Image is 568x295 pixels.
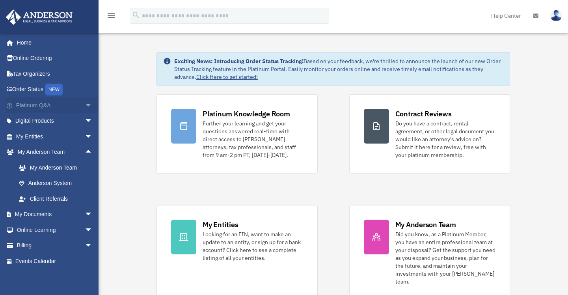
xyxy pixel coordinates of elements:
[106,11,116,21] i: menu
[6,238,104,254] a: Billingarrow_drop_down
[395,230,495,286] div: Did you know, as a Platinum Member, you have an entire professional team at your disposal? Get th...
[11,176,104,191] a: Anderson System
[11,191,104,207] a: Client Referrals
[132,11,140,19] i: search
[395,220,456,230] div: My Anderson Team
[6,222,104,238] a: Online Learningarrow_drop_down
[11,160,104,176] a: My Anderson Team
[395,119,495,159] div: Do you have a contract, rental agreement, or other legal document you would like an attorney's ad...
[4,9,75,25] img: Anderson Advisors Platinum Portal
[6,35,101,50] a: Home
[106,14,116,21] a: menu
[85,97,101,114] span: arrow_drop_down
[85,207,101,223] span: arrow_drop_down
[85,129,101,145] span: arrow_drop_down
[203,119,303,159] div: Further your learning and get your questions answered real-time with direct access to [PERSON_NAM...
[6,82,104,98] a: Order StatusNEW
[6,129,104,144] a: My Entitiesarrow_drop_down
[6,253,104,269] a: Events Calendar
[85,144,101,161] span: arrow_drop_up
[174,58,304,65] strong: Exciting News: Introducing Order Status Tracking!
[85,113,101,129] span: arrow_drop_down
[174,57,503,81] div: Based on your feedback, we're thrilled to announce the launch of our new Order Status Tracking fe...
[203,109,290,119] div: Platinum Knowledge Room
[6,66,104,82] a: Tax Organizers
[156,94,317,174] a: Platinum Knowledge Room Further your learning and get your questions answered real-time with dire...
[395,109,452,119] div: Contract Reviews
[6,207,104,222] a: My Documentsarrow_drop_down
[45,84,63,95] div: NEW
[6,97,104,113] a: Platinum Q&Aarrow_drop_down
[349,94,510,174] a: Contract Reviews Do you have a contract, rental agreement, or other legal document you would like...
[6,50,104,66] a: Online Ordering
[6,144,104,160] a: My Anderson Teamarrow_drop_up
[203,220,238,230] div: My Entities
[203,230,303,262] div: Looking for an EIN, want to make an update to an entity, or sign up for a bank account? Click her...
[85,238,101,254] span: arrow_drop_down
[196,73,258,80] a: Click Here to get started!
[6,113,104,129] a: Digital Productsarrow_drop_down
[550,10,562,21] img: User Pic
[85,222,101,238] span: arrow_drop_down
